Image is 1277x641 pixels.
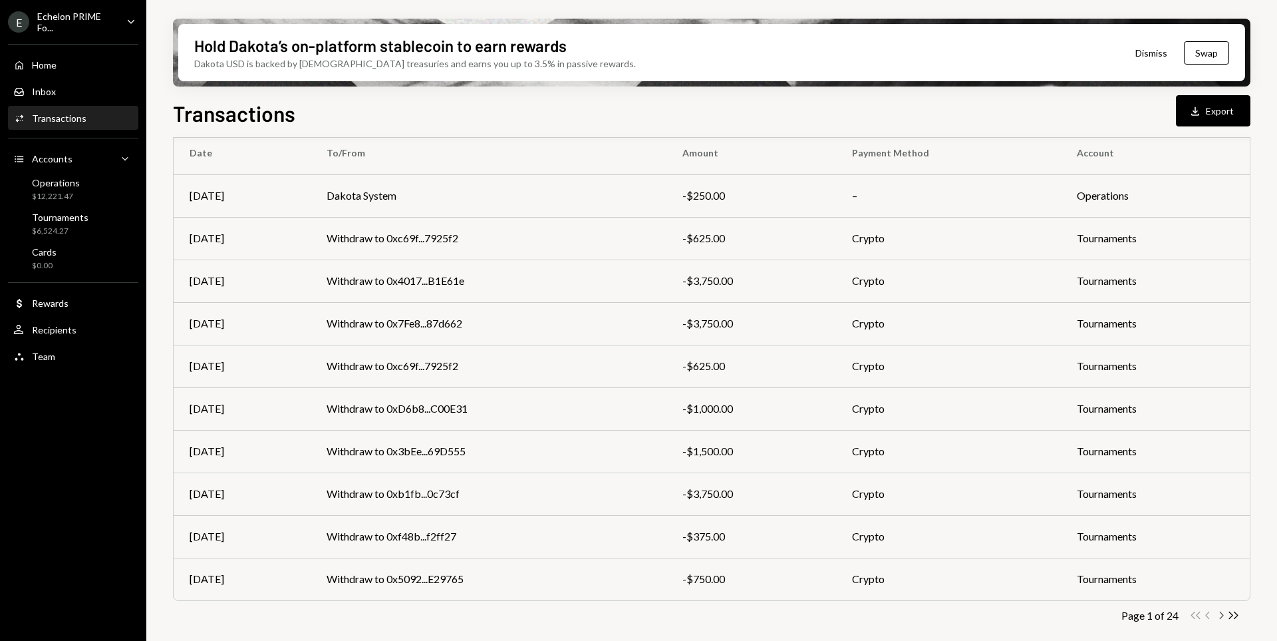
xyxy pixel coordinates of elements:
a: Team [8,344,138,368]
div: -$3,750.00 [682,273,820,289]
td: Tournaments [1061,345,1250,387]
div: Tournaments [32,212,88,223]
button: Export [1176,95,1250,126]
th: Amount [666,132,836,174]
div: $0.00 [32,260,57,272]
td: Withdraw to 0xb1fb...0c73cf [311,473,666,515]
div: Rewards [32,298,69,309]
div: [DATE] [190,443,295,459]
div: -$1,500.00 [682,443,820,459]
a: Operations$12,221.47 [8,173,138,205]
div: Inbox [32,86,56,97]
td: Crypto [836,473,1061,515]
td: Withdraw to 0xc69f...7925f2 [311,345,666,387]
div: $6,524.27 [32,226,88,237]
td: Crypto [836,260,1061,302]
td: Operations [1061,174,1250,217]
div: [DATE] [190,358,295,374]
div: -$1,000.00 [682,401,820,417]
div: Cards [32,246,57,258]
div: Page 1 of 24 [1121,609,1179,622]
div: -$250.00 [682,188,820,204]
div: -$375.00 [682,529,820,544]
a: Tournaments$6,524.27 [8,208,138,240]
td: Crypto [836,430,1061,473]
a: Transactions [8,106,138,130]
td: Tournaments [1061,260,1250,302]
h1: Transactions [173,100,295,126]
td: Tournaments [1061,515,1250,558]
div: [DATE] [190,230,295,246]
td: Crypto [836,302,1061,345]
div: Echelon PRIME Fo... [37,11,116,33]
div: Team [32,351,55,362]
td: Withdraw to 0x5092...E29765 [311,558,666,600]
div: Home [32,59,57,71]
td: Withdraw to 0x4017...B1E61e [311,260,666,302]
a: Accounts [8,146,138,170]
td: Crypto [836,345,1061,387]
td: Tournaments [1061,387,1250,430]
button: Swap [1184,41,1229,65]
div: -$625.00 [682,230,820,246]
td: Withdraw to 0xD6b8...C00E31 [311,387,666,430]
td: Crypto [836,558,1061,600]
div: [DATE] [190,401,295,417]
a: Rewards [8,291,138,315]
div: Recipients [32,324,76,335]
td: Withdraw to 0x3bEe...69D555 [311,430,666,473]
th: Payment Method [836,132,1061,174]
div: -$3,750.00 [682,316,820,331]
div: -$750.00 [682,571,820,587]
a: Inbox [8,79,138,103]
td: Tournaments [1061,430,1250,473]
td: Tournaments [1061,302,1250,345]
td: Crypto [836,515,1061,558]
td: Withdraw to 0xf48b...f2ff27 [311,515,666,558]
div: -$625.00 [682,358,820,374]
th: Account [1061,132,1250,174]
a: Cards$0.00 [8,242,138,274]
div: [DATE] [190,571,295,587]
div: Accounts [32,153,72,164]
div: [DATE] [190,188,295,204]
td: Dakota System [311,174,666,217]
td: Withdraw to 0x7Fe8...87d662 [311,302,666,345]
div: [DATE] [190,316,295,331]
td: Tournaments [1061,558,1250,600]
a: Recipients [8,318,138,341]
td: Withdraw to 0xc69f...7925f2 [311,217,666,260]
a: Home [8,53,138,77]
div: -$3,750.00 [682,486,820,502]
div: [DATE] [190,486,295,502]
td: Crypto [836,217,1061,260]
div: Transactions [32,112,86,124]
button: Dismiss [1119,37,1184,69]
div: Dakota USD is backed by [DEMOGRAPHIC_DATA] treasuries and earns you up to 3.5% in passive rewards. [194,57,636,71]
th: To/From [311,132,666,174]
td: – [836,174,1061,217]
div: E [8,11,29,33]
th: Date [174,132,311,174]
div: [DATE] [190,273,295,289]
td: Tournaments [1061,473,1250,515]
div: Hold Dakota’s on-platform stablecoin to earn rewards [194,35,567,57]
div: Operations [32,177,80,188]
div: $12,221.47 [32,191,80,202]
td: Crypto [836,387,1061,430]
div: [DATE] [190,529,295,544]
td: Tournaments [1061,217,1250,260]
